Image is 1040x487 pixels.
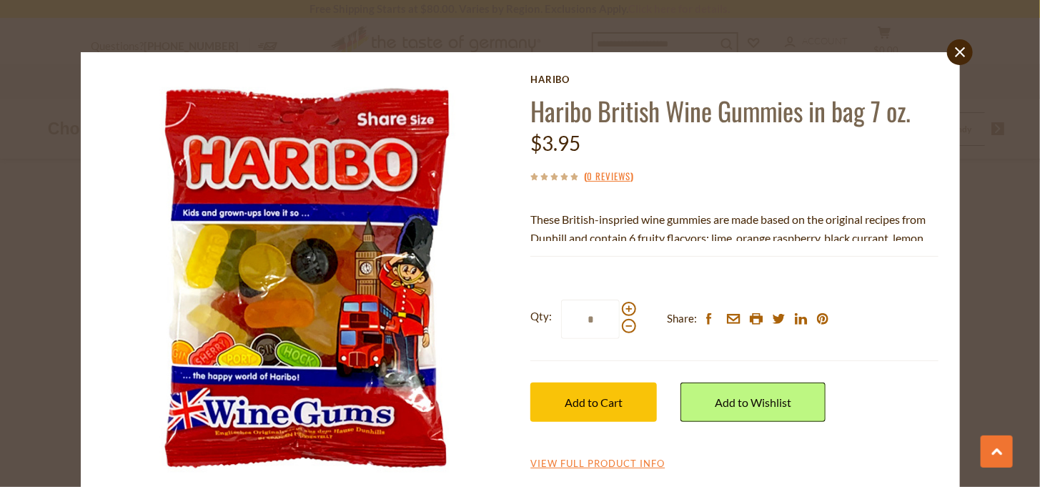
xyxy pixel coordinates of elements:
button: Add to Cart [530,383,657,422]
a: Add to Wishlist [680,383,826,422]
a: View Full Product Info [530,458,665,471]
strong: Qty: [530,308,552,325]
span: These British-inspried wine gummies are made based on the original recipes from Dunhill and conta... [530,212,931,264]
span: Share: [667,310,697,328]
span: $3.95 [530,131,580,155]
span: ( ) [584,169,633,183]
img: Haribo British Wine Gummies in bag 7 oz. [102,74,510,482]
input: Qty: [561,300,620,339]
a: 0 Reviews [587,169,630,185]
a: Haribo British Wine Gummies in bag 7 oz. [530,92,911,129]
a: Haribo [530,74,938,85]
span: Add to Cart [565,395,623,409]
